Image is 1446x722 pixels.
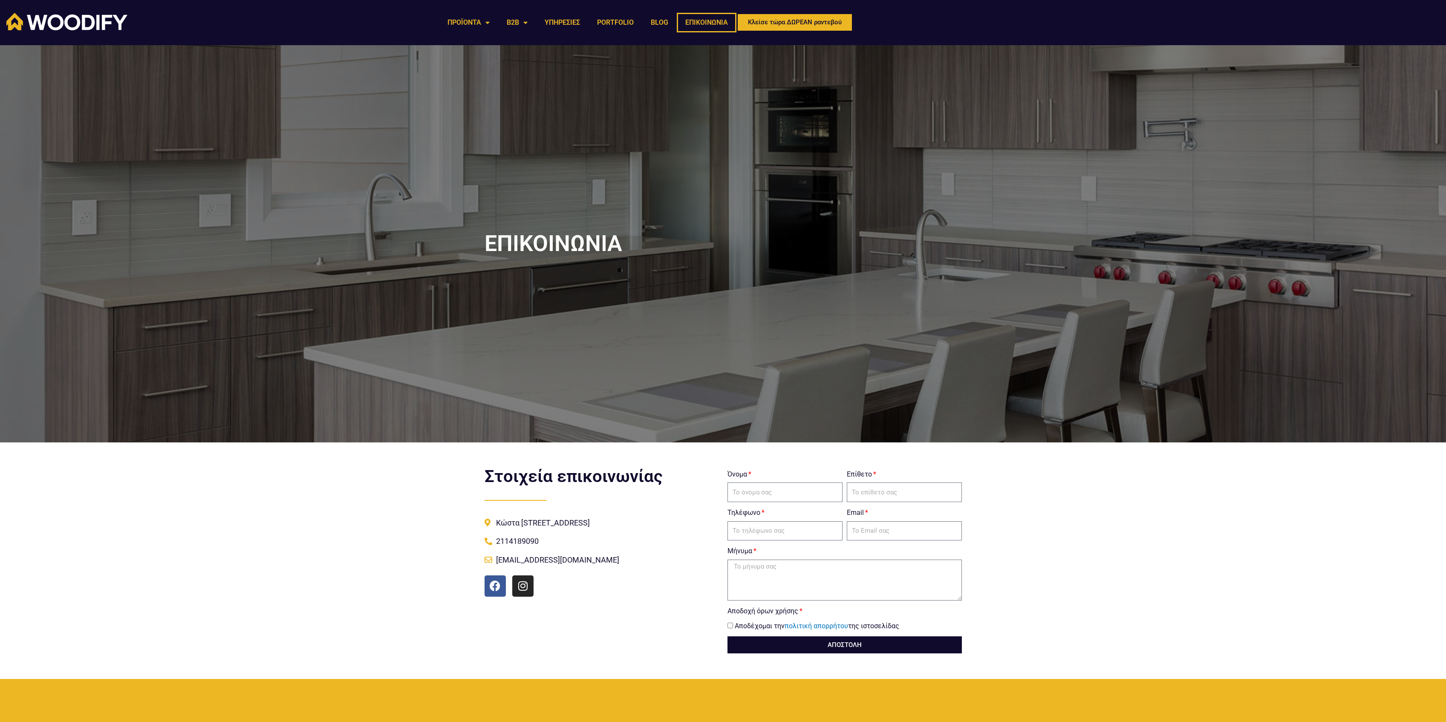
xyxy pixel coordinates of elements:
a: ΕΠΙΚΟΙΝΩΝΙΑ [677,13,736,32]
label: Μήνυμα [727,545,756,557]
label: Email [847,506,868,519]
label: Επίθετο [847,468,876,481]
input: Το Email σας [847,521,962,541]
a: PORTFOLIO [589,13,642,32]
a: ΠΡΟΪΟΝΤΑ [439,13,498,32]
span: [EMAIL_ADDRESS][DOMAIN_NAME] [494,553,619,567]
span: 2114189090 [494,534,539,548]
h2: Στοιχεία επικοινωνίας [485,468,719,485]
a: Κλείσε τώρα ΔΩΡΕΑΝ ραντεβού [736,13,853,32]
a: BLOG [642,13,677,32]
label: Αποδέχομαι την της ιστοσελίδας [735,622,899,630]
label: Αποδοχή όρων χρήσης [727,605,802,618]
label: Τηλέφωνο [727,506,765,519]
input: Το επίθετό σας [847,482,962,502]
span: Κλείσε τώρα ΔΩΡΕΑΝ ραντεβού [748,19,842,26]
a: [EMAIL_ADDRESS][DOMAIN_NAME] [485,553,719,567]
input: Το τηλέφωνο σας [727,521,843,541]
input: Το όνομα σας [727,482,843,502]
a: πολιτική απορρήτου [785,622,848,630]
a: 2114189090 [485,534,719,548]
button: ΑΠΟΣΤΟΛΗ [727,636,962,653]
a: Κώστα [STREET_ADDRESS] [485,516,719,530]
label: Όνομα [727,468,751,481]
h1: ΕΠΙΚΟΙΝΩΝΙΑ [485,233,962,255]
a: B2B [498,13,536,32]
a: ΥΠΗΡΕΣΙΕΣ [536,13,589,32]
span: Κώστα [STREET_ADDRESS] [494,516,590,530]
nav: Menu [439,13,736,32]
span: ΑΠΟΣΤΟΛΗ [828,642,862,648]
img: Woodify [6,13,127,30]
